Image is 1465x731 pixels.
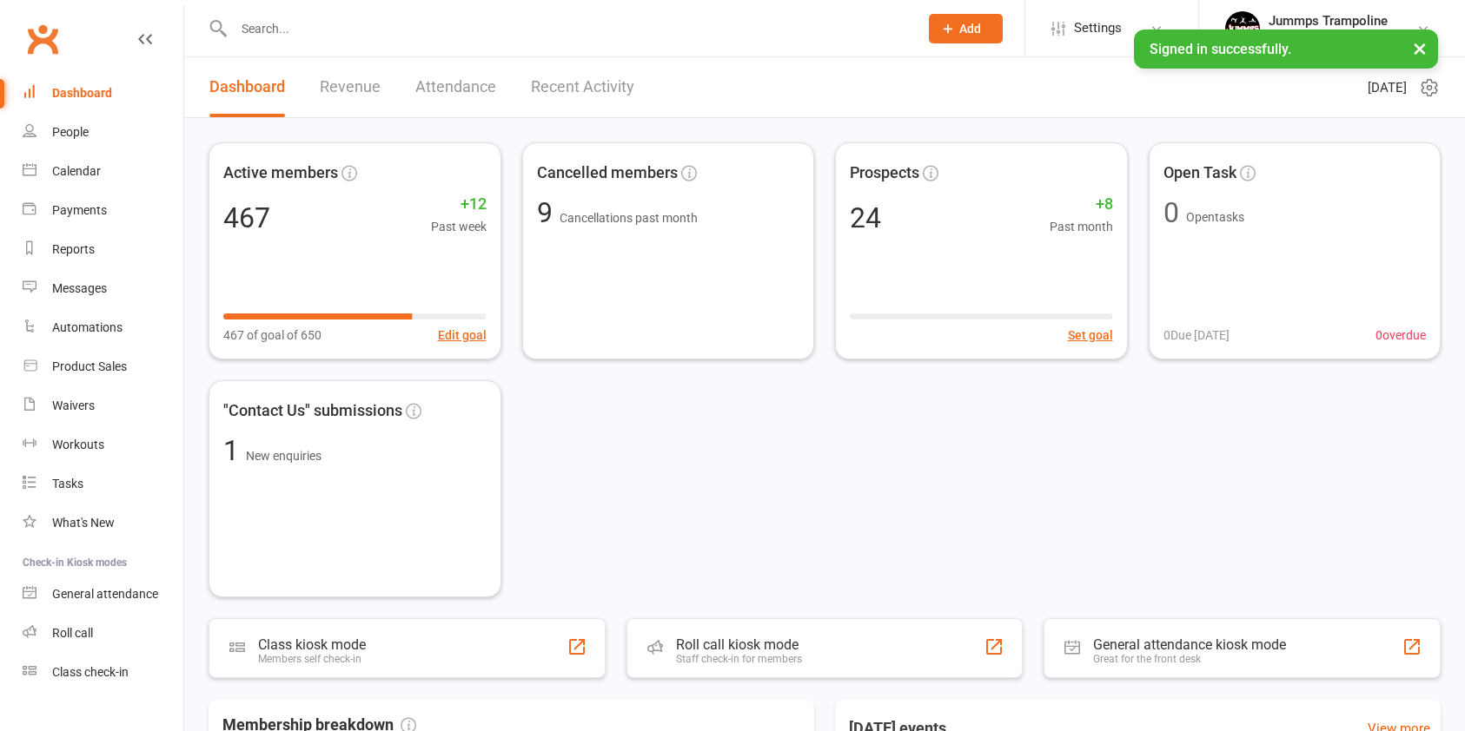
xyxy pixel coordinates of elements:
[23,464,183,504] a: Tasks
[1163,161,1236,186] span: Open Task
[52,587,158,601] div: General attendance
[1093,636,1286,653] div: General attendance kiosk mode
[1186,210,1244,224] span: Open tasks
[52,281,107,295] div: Messages
[52,203,107,217] div: Payments
[229,16,906,41] input: Search...
[52,320,123,334] div: Automations
[959,22,981,36] span: Add
[258,636,366,653] div: Class kiosk mode
[23,113,183,152] a: People
[438,326,487,345] button: Edit goal
[23,152,183,191] a: Calendar
[23,653,183,692] a: Class kiosk mode
[23,308,183,347] a: Automations
[431,192,487,217] span: +12
[209,57,285,117] a: Dashboard
[223,326,322,345] span: 467 of goal of 650
[223,398,402,424] span: "Contact Us" submissions
[537,196,560,229] span: 9
[850,161,919,186] span: Prospects
[1368,77,1407,98] span: [DATE]
[431,217,487,236] span: Past week
[52,516,115,530] div: What's New
[23,74,183,113] a: Dashboard
[223,434,246,467] span: 1
[560,211,698,225] span: Cancellations past month
[23,347,183,386] a: Product Sales
[415,57,496,117] a: Attendance
[52,359,127,373] div: Product Sales
[320,57,381,117] a: Revenue
[676,653,802,665] div: Staff check-in for members
[23,230,183,269] a: Reports
[850,204,881,232] div: 24
[1163,199,1179,227] div: 0
[1050,217,1113,236] span: Past month
[23,425,183,464] a: Workouts
[1163,326,1230,345] span: 0 Due [DATE]
[537,161,678,186] span: Cancelled members
[23,504,183,543] a: What's New
[1150,41,1291,57] span: Signed in successfully.
[1050,192,1113,217] span: +8
[258,653,366,665] div: Members self check-in
[531,57,634,117] a: Recent Activity
[52,125,89,139] div: People
[23,386,183,425] a: Waivers
[23,191,183,230] a: Payments
[52,477,83,491] div: Tasks
[1269,29,1416,44] div: Jummps Parkwood Pty Ltd
[1068,326,1113,345] button: Set goal
[929,14,1003,43] button: Add
[1225,11,1260,46] img: thumb_image1698795904.png
[52,242,95,256] div: Reports
[21,17,64,61] a: Clubworx
[1093,653,1286,665] div: Great for the front desk
[23,575,183,614] a: General attendance kiosk mode
[23,269,183,308] a: Messages
[52,438,104,451] div: Workouts
[246,449,322,463] span: New enquiries
[52,164,101,178] div: Calendar
[223,161,338,186] span: Active members
[223,204,270,232] div: 467
[52,665,129,679] div: Class check-in
[1074,9,1122,48] span: Settings
[52,626,93,640] div: Roll call
[23,614,183,653] a: Roll call
[676,636,802,653] div: Roll call kiosk mode
[1376,326,1426,345] span: 0 overdue
[1269,13,1416,29] div: Jummps Trampoline
[1404,30,1435,67] button: ×
[52,398,95,412] div: Waivers
[52,86,112,100] div: Dashboard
